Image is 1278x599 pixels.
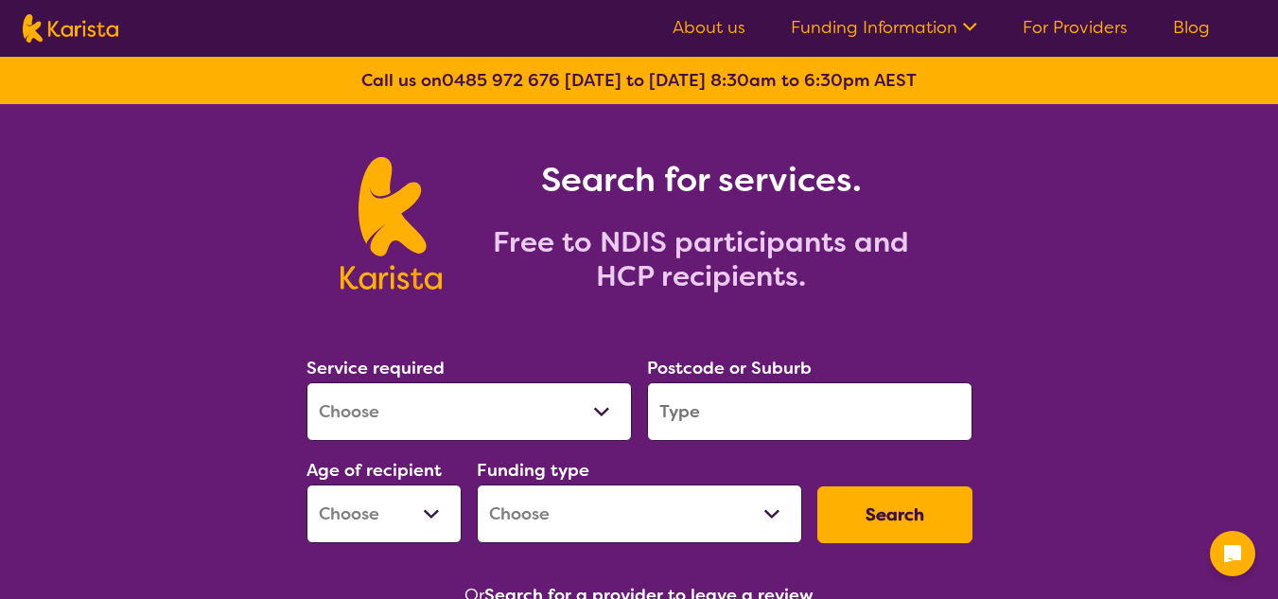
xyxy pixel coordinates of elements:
[442,69,560,92] a: 0485 972 676
[361,69,917,92] b: Call us on [DATE] to [DATE] 8:30am to 6:30pm AEST
[791,16,977,39] a: Funding Information
[477,459,589,482] label: Funding type
[647,382,972,441] input: Type
[341,157,442,290] img: Karista logo
[647,357,812,379] label: Postcode or Suburb
[673,16,745,39] a: About us
[464,157,937,203] h1: Search for services.
[23,14,118,43] img: Karista logo
[817,486,972,543] button: Search
[306,357,445,379] label: Service required
[464,225,937,293] h2: Free to NDIS participants and HCP recipients.
[1023,16,1128,39] a: For Providers
[1173,16,1210,39] a: Blog
[306,459,442,482] label: Age of recipient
